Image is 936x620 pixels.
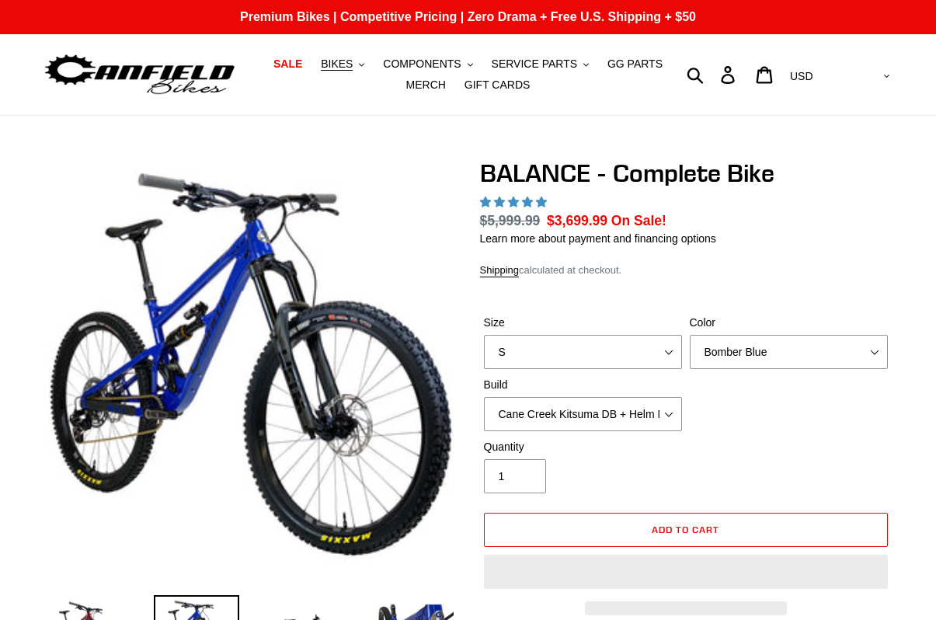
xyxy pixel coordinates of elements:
[406,78,446,92] span: MERCH
[398,75,454,96] a: MERCH
[48,162,454,567] img: BALANCE - Complete Bike
[266,54,310,75] a: SALE
[480,264,520,277] a: Shipping
[690,315,888,331] label: Color
[484,315,682,331] label: Size
[480,196,550,208] span: 5.00 stars
[480,158,892,188] h1: BALANCE - Complete Bike
[484,377,682,393] label: Build
[321,57,353,71] span: BIKES
[480,232,716,245] a: Learn more about payment and financing options
[484,439,682,455] label: Quantity
[611,211,666,231] span: On Sale!
[484,513,888,547] button: Add to cart
[273,57,302,71] span: SALE
[492,57,577,71] span: SERVICE PARTS
[313,54,372,75] button: BIKES
[43,51,237,99] img: Canfield Bikes
[480,263,892,278] div: calculated at checkout.
[457,75,538,96] a: GIFT CARDS
[547,213,607,228] span: $3,699.99
[600,54,670,75] a: GG PARTS
[484,54,597,75] button: SERVICE PARTS
[480,213,541,228] s: $5,999.99
[383,57,461,71] span: COMPONENTS
[652,524,719,535] span: Add to cart
[375,54,480,75] button: COMPONENTS
[465,78,531,92] span: GIFT CARDS
[607,57,663,71] span: GG PARTS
